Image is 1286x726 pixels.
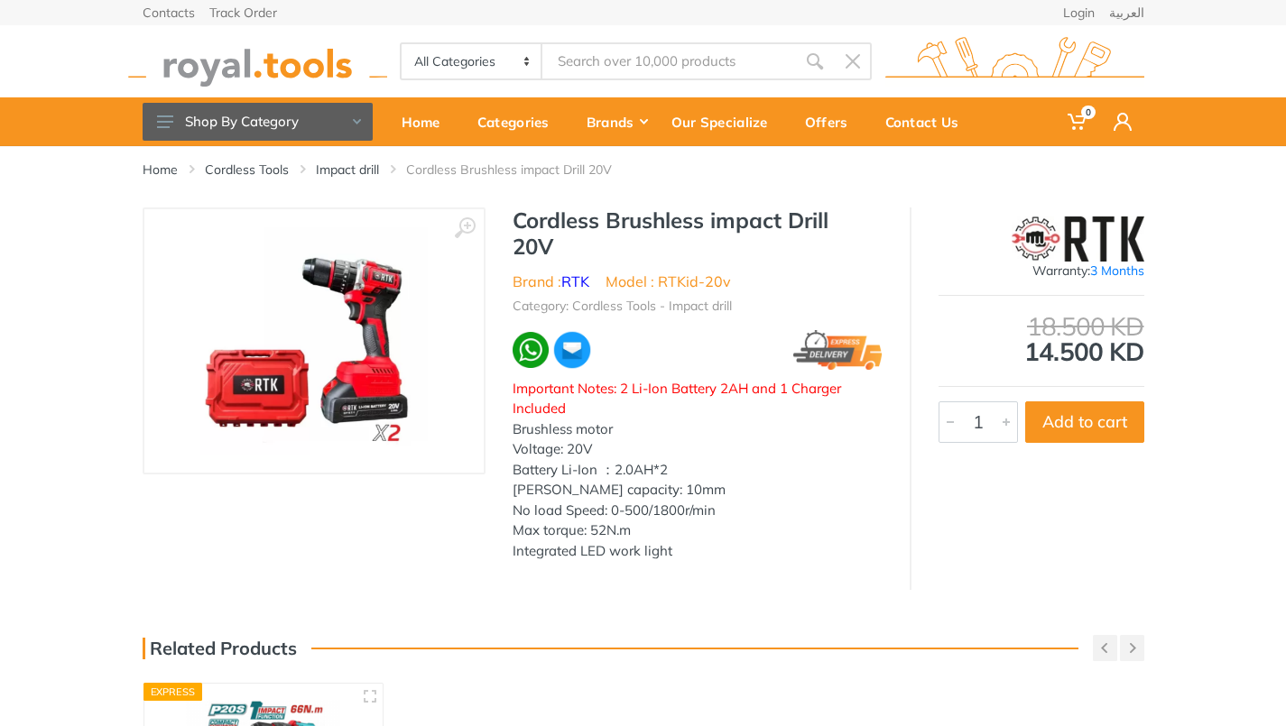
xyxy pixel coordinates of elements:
a: Home [389,97,465,146]
img: royal.tools Logo [885,37,1144,87]
a: Login [1063,6,1095,19]
a: العربية [1109,6,1144,19]
span: 0 [1081,106,1096,119]
img: Royal Tools - Cordless Brushless impact Drill 20V [200,227,428,455]
li: Cordless Brushless impact Drill 20V [406,161,639,179]
a: Offers [792,97,873,146]
a: Home [143,161,178,179]
input: Site search [542,42,795,80]
div: Brands [574,103,659,141]
a: RTK [561,272,589,290]
div: 18.500 KD [939,314,1144,339]
li: Brand : [513,271,589,292]
button: Shop By Category [143,103,373,141]
div: Contact Us [873,103,984,141]
li: Model : RTKid-20v [606,271,731,292]
div: Express [143,683,203,701]
img: express.png [793,330,883,370]
button: Add to cart [1025,401,1144,443]
img: RTK [1012,216,1144,262]
a: Cordless Tools [205,161,289,179]
a: Our Specialize [659,97,792,146]
a: Contacts [143,6,195,19]
img: wa.webp [513,332,549,368]
div: No load Speed: 0-500/1800r/min [513,501,883,521]
a: Contact Us [873,97,984,146]
div: Warranty: [939,262,1144,280]
div: Offers [792,103,873,141]
h3: Related Products [143,638,297,659]
div: [PERSON_NAME] capacity: 10mm [513,480,883,501]
a: Track Order [209,6,277,19]
select: Category [402,44,543,78]
div: Our Specialize [659,103,792,141]
img: ma.webp [552,330,592,370]
li: Category: Cordless Tools - Impact drill [513,297,732,316]
h1: Cordless Brushless impact Drill 20V [513,207,883,260]
div: Max torque: 52N.m Integrated LED work light [513,520,883,561]
a: 0 [1055,97,1101,146]
a: Impact drill [316,161,379,179]
div: Categories [465,103,574,141]
div: Brushless motor Voltage: 20V [513,419,883,460]
div: 14.500 KD [939,314,1144,364]
img: royal.tools Logo [128,37,387,87]
span: 3 Months [1090,262,1144,279]
a: Categories [465,97,574,146]
span: Important Notes: 2 Li-Ion Battery 2AH and 1 Charger Included [513,380,841,418]
nav: breadcrumb [143,161,1144,179]
div: Battery Li-Ion ：2.0AH*2 [513,460,883,481]
div: Home [389,103,465,141]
